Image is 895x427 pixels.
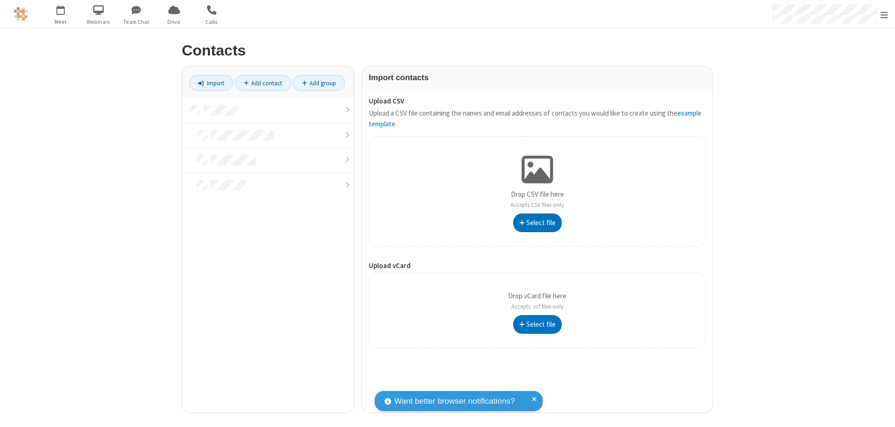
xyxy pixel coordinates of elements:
[510,201,564,209] span: Accepts CSV files only
[394,395,515,407] span: Want better browser notifications?
[513,315,562,334] button: Select file
[293,75,345,91] a: Add group
[511,303,564,310] span: Accepts .vcf files only
[510,189,564,210] p: Drop CSV file here
[189,75,233,91] a: Import
[119,18,154,26] span: Team Chat
[157,18,192,26] span: Drive
[369,108,706,129] p: Upload a CSV file containing the names and email addresses of contacts you would like to create u...
[369,109,702,128] a: example template
[194,18,229,26] span: Calls
[43,18,78,26] span: Meet
[369,73,706,82] h3: Import contacts
[81,18,116,26] span: Webinars
[369,96,706,107] label: Upload CSV
[508,291,566,312] p: Drop vCard file here
[369,261,706,271] label: Upload vCard
[235,75,291,91] a: Add contact
[182,42,713,59] h2: Contacts
[513,213,562,232] button: Select file
[14,7,28,21] img: QA Selenium DO NOT DELETE OR CHANGE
